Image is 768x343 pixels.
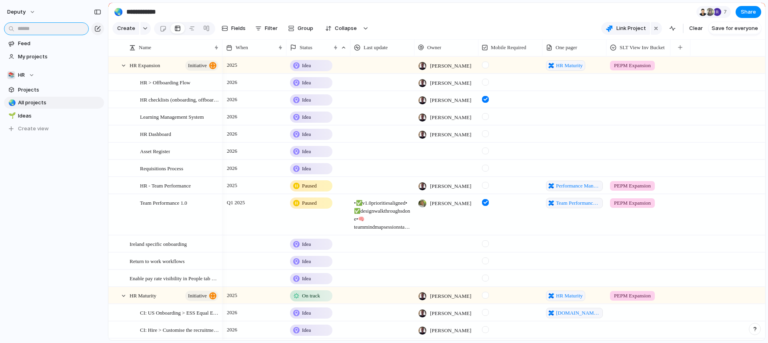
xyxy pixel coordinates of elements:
[140,164,183,173] span: Requisitions Process
[430,79,471,87] span: [PERSON_NAME]
[7,71,15,79] div: 📚
[140,146,170,156] span: Asset Register
[430,327,471,335] span: [PERSON_NAME]
[188,60,207,71] span: initiative
[225,95,239,104] span: 2026
[556,309,600,317] span: [DOMAIN_NAME][URL]
[556,44,577,52] span: One pager
[140,95,220,104] span: HR checklists (onboarding, offboarding, etc)
[302,199,317,207] span: Paused
[18,112,101,120] span: Ideas
[614,62,651,70] span: PEPM Expansion
[601,22,650,35] button: Link Project
[556,292,583,300] span: HR Maturity
[140,308,220,317] span: CI: US Onboarding > ESS Equal Employement Opportunity
[225,60,239,70] span: 2025
[491,44,526,52] span: Mobile Required
[302,130,311,138] span: Idea
[140,181,191,190] span: HR - Team Performance
[620,44,665,52] span: SLT View Inv Bucket
[302,165,311,173] span: Idea
[7,8,26,16] span: deputy
[185,291,218,301] button: initiative
[225,146,239,156] span: 2026
[546,308,603,318] a: [DOMAIN_NAME][URL]
[4,38,104,50] a: Feed
[546,181,603,191] a: Performance Management - Home
[302,182,317,190] span: Paused
[546,60,585,71] a: HR Maturity
[335,24,357,32] span: Collapse
[18,53,101,61] span: My projects
[225,198,247,207] span: Q1 2025
[302,292,320,300] span: On track
[351,195,414,231] span: • ✅ v1.0 priorities aligned • ✅ design walkthroughs done • 🧠 team mindmap session started last wk...
[614,199,651,207] span: PEPM Expansion
[18,99,101,107] span: All projects
[225,129,239,139] span: 2026
[4,84,104,96] a: Projects
[430,62,471,70] span: [PERSON_NAME]
[265,24,278,32] span: Filter
[140,198,187,207] span: Team Performance 1.0
[140,112,204,121] span: Learning Management System
[18,71,25,79] span: HR
[430,199,471,207] span: [PERSON_NAME]
[112,6,125,18] button: 🌏
[556,62,583,70] span: HR Maturity
[430,131,471,139] span: [PERSON_NAME]
[4,97,104,109] a: 🌏All projects
[556,199,600,207] span: Team Performance One Pager
[300,44,312,52] span: Status
[130,256,185,265] span: Return to work workflows
[616,24,646,32] span: Link Project
[546,291,585,301] a: HR Maturity
[225,291,239,300] span: 2025
[302,96,311,104] span: Idea
[18,40,101,48] span: Feed
[4,51,104,63] a: My projects
[140,325,220,334] span: CI: Hire > Customise the recruitment stage names & flow
[284,22,317,35] button: Group
[225,181,239,190] span: 2025
[188,290,207,301] span: initiative
[736,6,761,18] button: Share
[7,99,15,107] button: 🌏
[8,98,14,108] div: 🌏
[130,60,160,70] span: HR Expansion
[4,123,104,135] button: Create view
[185,60,218,71] button: initiative
[614,292,651,300] span: PEPM Expansion
[302,240,311,248] span: Idea
[252,22,281,35] button: Filter
[225,325,239,335] span: 2026
[7,112,15,120] button: 🌱
[18,125,49,133] span: Create view
[430,309,471,317] span: [PERSON_NAME]
[430,114,471,122] span: [PERSON_NAME]
[236,44,248,52] span: When
[302,148,311,156] span: Idea
[556,182,600,190] span: Performance Management - Home
[302,275,311,283] span: Idea
[117,24,135,32] span: Create
[302,257,311,265] span: Idea
[430,96,471,104] span: [PERSON_NAME]
[320,22,361,35] button: Collapse
[430,182,471,190] span: [PERSON_NAME]
[427,44,441,52] span: Owner
[139,44,151,52] span: Name
[231,24,246,32] span: Fields
[302,79,311,87] span: Idea
[112,22,139,35] button: Create
[4,110,104,122] a: 🌱Ideas
[130,291,156,300] span: HR Maturity
[546,198,603,208] a: Team Performance One Pager
[302,113,311,121] span: Idea
[8,111,14,120] div: 🌱
[708,22,761,35] button: Save for everyone
[4,69,104,81] button: 📚HR
[686,22,706,35] button: Clear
